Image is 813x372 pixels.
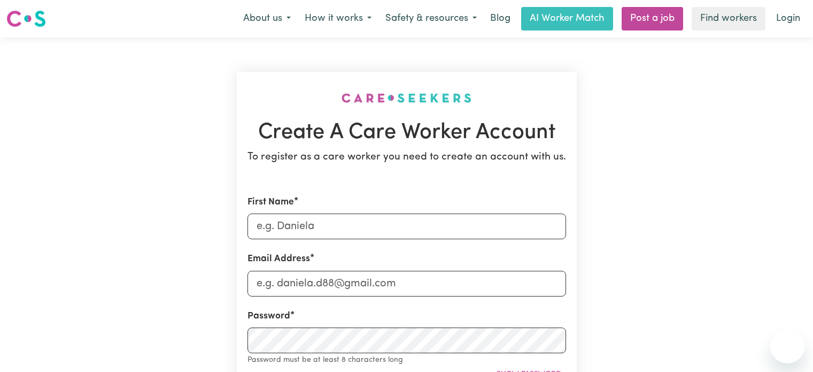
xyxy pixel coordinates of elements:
a: Careseekers logo [6,6,46,31]
p: To register as a care worker you need to create an account with us. [247,150,566,165]
small: Password must be at least 8 characters long [247,356,403,364]
label: Password [247,309,290,323]
button: About us [236,7,298,30]
input: e.g. daniela.d88@gmail.com [247,271,566,297]
label: First Name [247,195,294,209]
a: Blog [484,7,517,31]
label: Email Address [247,252,310,266]
a: Login [770,7,807,31]
button: Safety & resources [378,7,484,30]
a: Post a job [622,7,683,31]
img: Careseekers logo [6,9,46,28]
iframe: Button to launch messaging window [770,329,804,363]
button: How it works [298,7,378,30]
input: e.g. Daniela [247,214,566,239]
a: Find workers [692,7,765,31]
a: AI Worker Match [521,7,613,31]
h1: Create A Care Worker Account [247,120,566,146]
